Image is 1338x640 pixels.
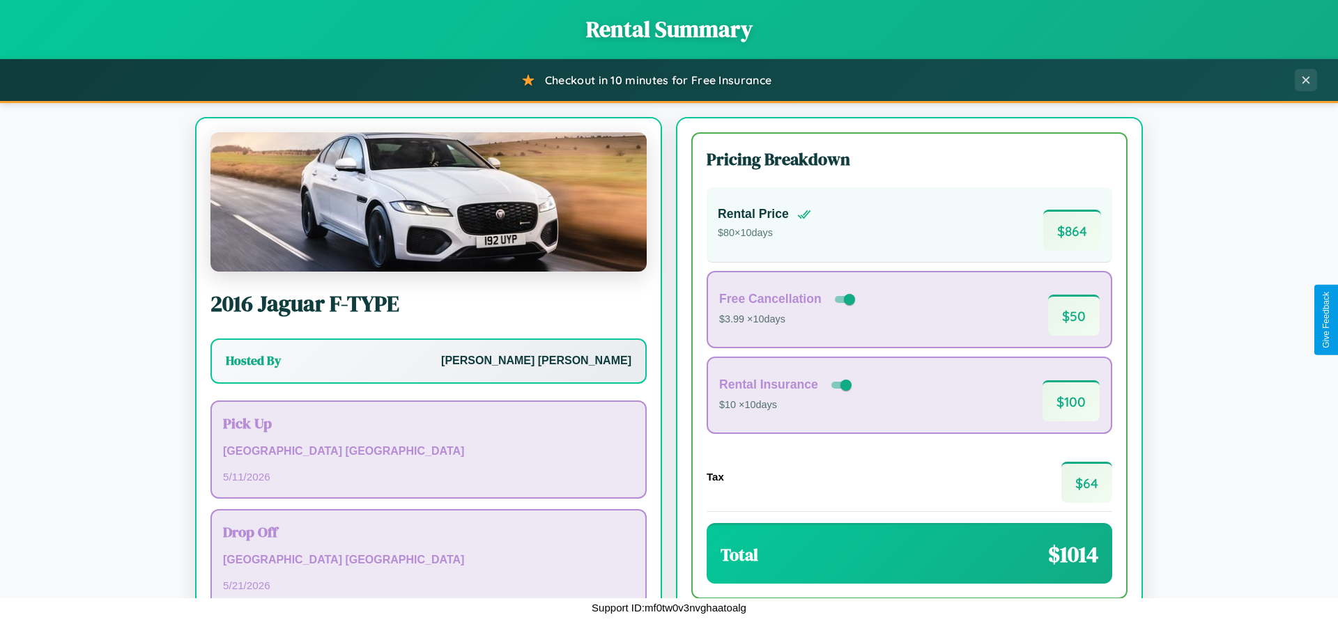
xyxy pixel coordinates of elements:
p: [GEOGRAPHIC_DATA] [GEOGRAPHIC_DATA] [223,550,634,570]
p: $ 80 × 10 days [718,224,811,242]
div: Give Feedback [1321,292,1331,348]
p: 5 / 11 / 2026 [223,467,634,486]
h4: Rental Insurance [719,377,818,392]
span: $ 64 [1061,462,1112,503]
span: $ 100 [1043,380,1100,421]
p: $10 × 10 days [719,396,854,414]
h3: Total [721,543,758,566]
h1: Rental Summary [14,14,1324,45]
h3: Pricing Breakdown [707,148,1112,171]
span: $ 1014 [1048,539,1098,570]
h3: Hosted By [226,352,281,369]
h4: Rental Price [718,207,789,221]
h3: Pick Up [223,413,634,433]
p: [PERSON_NAME] [PERSON_NAME] [441,351,631,371]
h3: Drop Off [223,522,634,542]
span: $ 864 [1043,210,1101,251]
p: $3.99 × 10 days [719,311,858,329]
span: Checkout in 10 minutes for Free Insurance [545,73,771,87]
span: $ 50 [1048,295,1100,336]
h4: Tax [707,471,724,483]
img: Jaguar F-TYPE [210,132,647,272]
p: 5 / 21 / 2026 [223,576,634,595]
p: [GEOGRAPHIC_DATA] [GEOGRAPHIC_DATA] [223,442,634,462]
p: Support ID: mf0tw0v3nvghaatoalg [592,598,746,617]
h4: Free Cancellation [719,292,822,306]
h2: 2016 Jaguar F-TYPE [210,288,647,319]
